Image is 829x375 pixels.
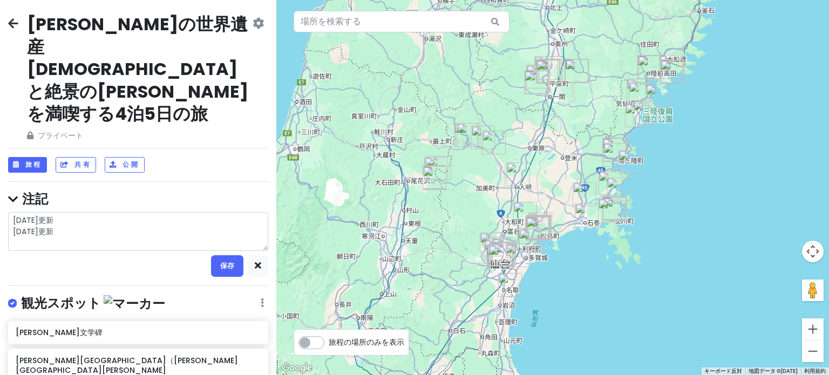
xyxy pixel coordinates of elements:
[506,243,529,267] div: 鐘崎総本店 笹かま館
[220,261,234,270] font: 保存
[749,368,798,374] font: 地図データ ©[DATE]
[490,242,514,265] div: 牛たん炭焼 利久本町店
[16,327,103,338] font: [PERSON_NAME]文学碑
[519,229,542,253] div: 浦霞酒ギャラリー
[659,55,683,79] div: 穴通磯
[607,178,630,201] div: 道の駅硯上の里おがつ
[802,279,824,301] button: 地図上にペグマンを落として、ストリートビューを開きます
[38,130,83,141] font: プライベート
[423,165,446,189] div: 銀山温泉 能登屋旅館
[637,56,661,79] div: 奇跡の一本松
[506,162,530,186] div: 道の駅おおさき
[329,337,404,347] font: 旅程の場所のみを表示
[536,60,560,84] div: 毛越寺 浄土庭園
[619,150,642,174] div: 神割崎
[528,213,552,236] div: ハリーズ・ジャンクション
[528,216,552,240] div: 福浦島
[211,255,243,277] button: 保存
[482,131,506,154] div: あ・ら・だてな道の駅
[538,59,561,83] div: 駅前芭蕉館
[527,215,551,239] div: 観瀾亭
[123,160,139,169] font: 公開
[526,216,550,240] div: 宮城県松島離宮
[539,59,562,83] div: 道の駅平泉
[802,340,824,362] button: ズームアウト
[602,197,626,221] div: 津波記憶石（病院敷地）
[704,367,742,375] button: キーボード反対
[625,104,649,127] div: 道の駅 大谷海岸
[424,157,448,181] div: 楢の木立・長寿の名水（里の名水・やまがた百選）
[527,215,551,239] div: 松島島巡り観光船乗り場
[25,160,42,169] font: 旅程
[457,123,480,147] div: 岩下こけし資料館
[492,243,515,267] div: 仙台駅
[534,56,558,80] div: 金色堂
[802,241,824,262] button: 地図のカメラコントロール
[526,65,550,88] div: 達谷窟毘沙門堂
[633,100,657,124] div: 岩井崎
[599,171,622,195] div: 大川震災伝承館
[488,245,512,269] div: 瑞鳳殿(仙台藩祖伊達政宗公墓所)
[645,84,669,108] div: 半造
[104,295,165,312] img: マーカー
[491,242,514,266] div: 味の牛たん喜助 駅前中央本店
[598,199,622,222] div: 蒲鉾本舗 高政万石工場
[8,157,47,173] button: 旅程
[427,156,451,180] div: 鍋越沼
[279,361,315,375] a: Google マップでこの地域を開きます（新しいウィンドウが開きます）
[480,233,504,256] div: 仙台大観音（仙台天道白衣大観音）
[536,59,560,83] div: 旅館舞鶴
[498,273,522,297] div: 仙台空港
[22,190,48,208] font: 注記
[527,216,551,240] div: 雄島
[27,12,248,126] font: [PERSON_NAME]の世界遺産[DEMOGRAPHIC_DATA]と絶景の[PERSON_NAME]を満喫する4泊5日の旅
[602,196,626,220] div: 道の駅おながわ
[56,157,96,173] button: 共有
[603,143,627,167] div: 南三陸ホテル観洋
[279,361,315,375] img: グーグル
[627,79,650,103] div: 安波山展望台 ひのでのテラス
[454,123,478,147] div: 鳴子峡
[804,368,826,374] a: 利用規約
[603,196,627,220] div: 高村光太郎文学碑
[525,70,549,94] div: 道の駅厳美渓
[486,245,510,269] div: 青葉城本丸会館（宮城縣護國神社参集殿）
[487,237,511,261] div: 輪王寺
[8,212,268,251] textarea: [DATE]更新 [DATE]更新
[704,368,742,374] font: キーボード反対
[524,71,548,94] div: 厳美渓
[21,294,101,312] font: 観光スポット
[74,160,91,169] font: 共有
[525,216,549,240] div: 西行戻りの松公園
[492,238,516,262] div: 仙台東照宮
[603,138,627,161] div: 道の駅さんさん南三陸
[526,217,549,241] div: ホテル松島大観荘
[638,55,662,79] div: 東日本大震災津波伝承館 (いわてTSUNAMI(つなみ)メモリアル)
[575,203,599,227] div: みやぎ東日本大震災津波伝承館
[294,11,509,32] input: 場所を検索する
[489,242,513,265] div: 旨味太助
[423,166,446,190] div: 延沢銀鉱洞
[513,202,537,226] div: 道の駅おおさと
[471,126,495,149] div: 白糸ノ滝
[660,60,684,84] div: 碁石海岸
[527,215,551,238] div: みちのく伊達政宗歴史館
[573,182,596,206] div: 道の駅上品の郷
[802,318,824,340] button: ズームイン
[105,157,144,173] button: 公開
[565,59,588,83] div: げいびレストハウス本館
[661,59,684,83] div: 乱露出谷
[629,82,653,106] div: 気仙沼「海の市」
[565,59,589,83] div: 猊鼻渓
[484,240,508,263] div: 国宝 大崎八幡宮
[423,166,446,189] div: 白銀の滝
[526,215,550,238] div: 円通院
[517,228,541,251] div: 鹽竈神社
[602,196,626,220] div: 女川膳 ニューこのり
[602,138,626,162] div: 南三陸旧防災対策庁舎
